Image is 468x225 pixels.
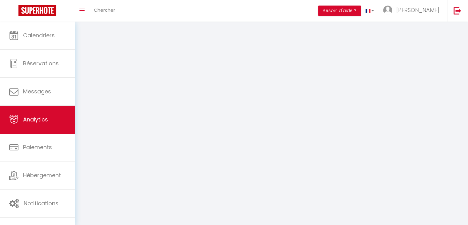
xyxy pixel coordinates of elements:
[23,143,52,151] span: Paiements
[318,6,361,16] button: Besoin d'aide ?
[454,7,461,14] img: logout
[396,6,439,14] span: [PERSON_NAME]
[23,88,51,95] span: Messages
[23,59,59,67] span: Réservations
[23,171,61,179] span: Hébergement
[94,7,115,13] span: Chercher
[24,199,58,207] span: Notifications
[18,5,56,16] img: Super Booking
[23,116,48,123] span: Analytics
[383,6,392,15] img: ...
[23,31,55,39] span: Calendriers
